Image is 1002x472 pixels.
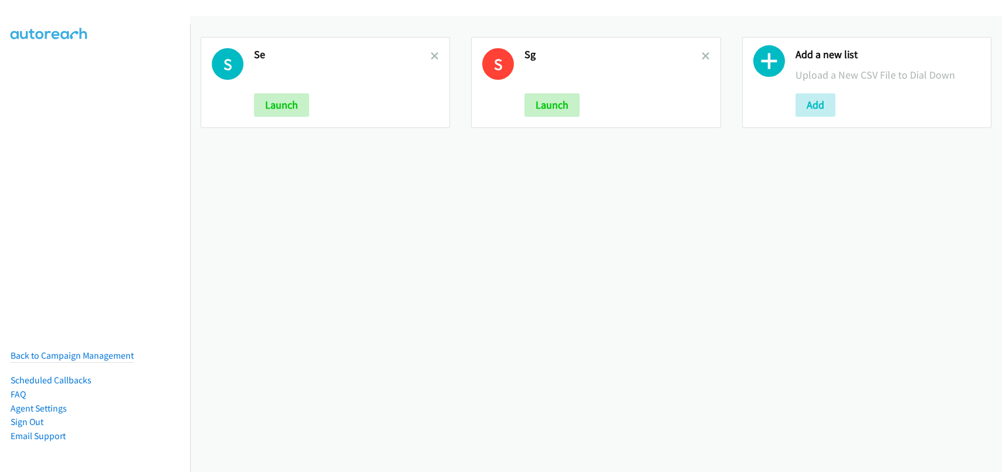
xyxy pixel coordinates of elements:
[482,48,514,80] h1: S
[524,48,701,62] h2: Sg
[795,67,980,83] p: Upload a New CSV File to Dial Down
[11,350,134,361] a: Back to Campaign Management
[11,375,92,386] a: Scheduled Callbacks
[11,416,43,427] a: Sign Out
[11,389,26,400] a: FAQ
[212,48,243,80] h1: S
[795,48,980,62] h2: Add a new list
[795,93,835,117] button: Add
[11,403,67,414] a: Agent Settings
[524,93,580,117] button: Launch
[254,93,309,117] button: Launch
[254,48,431,62] h2: Se
[11,430,66,441] a: Email Support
